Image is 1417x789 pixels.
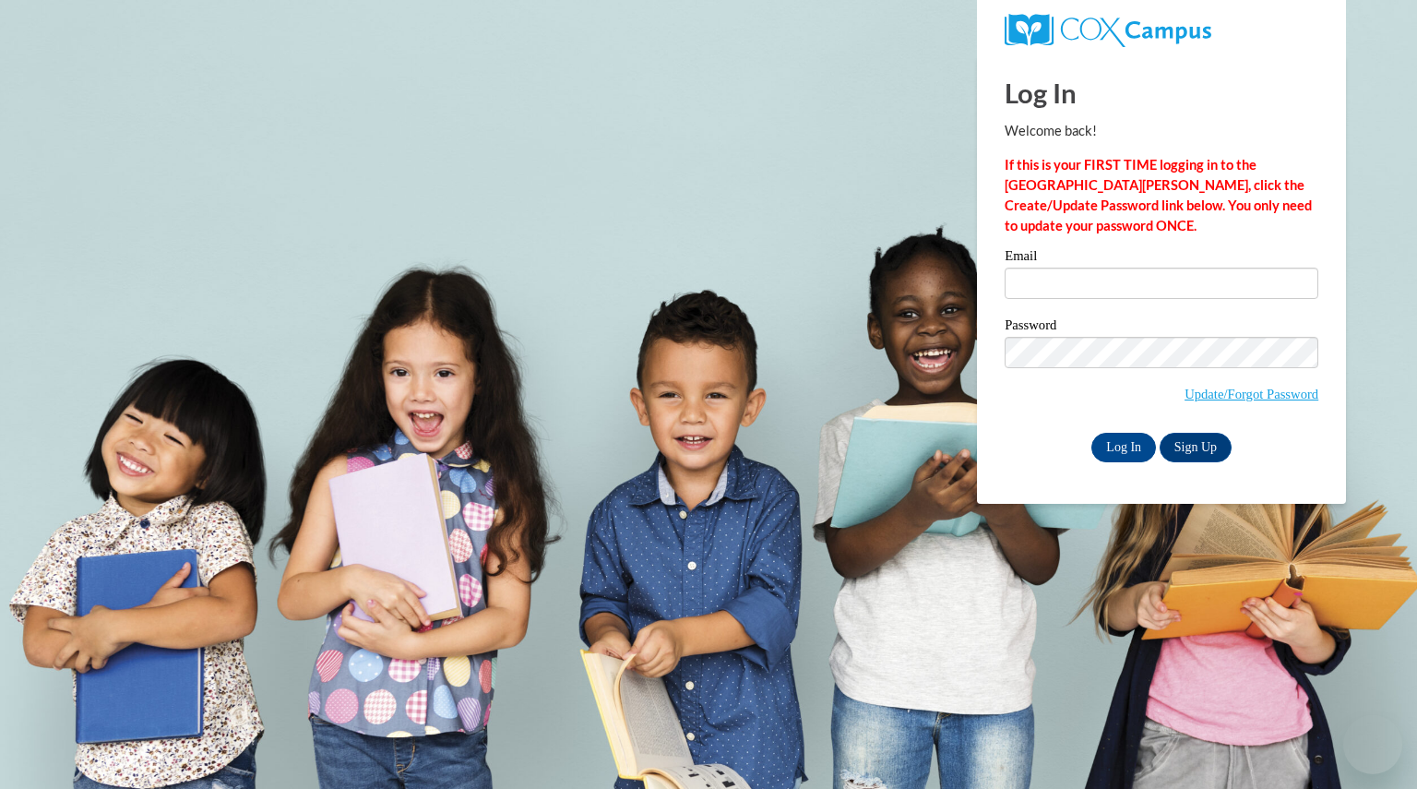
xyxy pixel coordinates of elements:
[1005,157,1312,233] strong: If this is your FIRST TIME logging in to the [GEOGRAPHIC_DATA][PERSON_NAME], click the Create/Upd...
[1091,433,1156,462] input: Log In
[1160,433,1232,462] a: Sign Up
[1005,14,1318,47] a: COX Campus
[1185,387,1318,401] a: Update/Forgot Password
[1343,715,1402,774] iframe: Button to launch messaging window
[1005,74,1318,112] h1: Log In
[1005,249,1318,268] label: Email
[1005,121,1318,141] p: Welcome back!
[1005,14,1211,47] img: COX Campus
[1005,318,1318,337] label: Password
